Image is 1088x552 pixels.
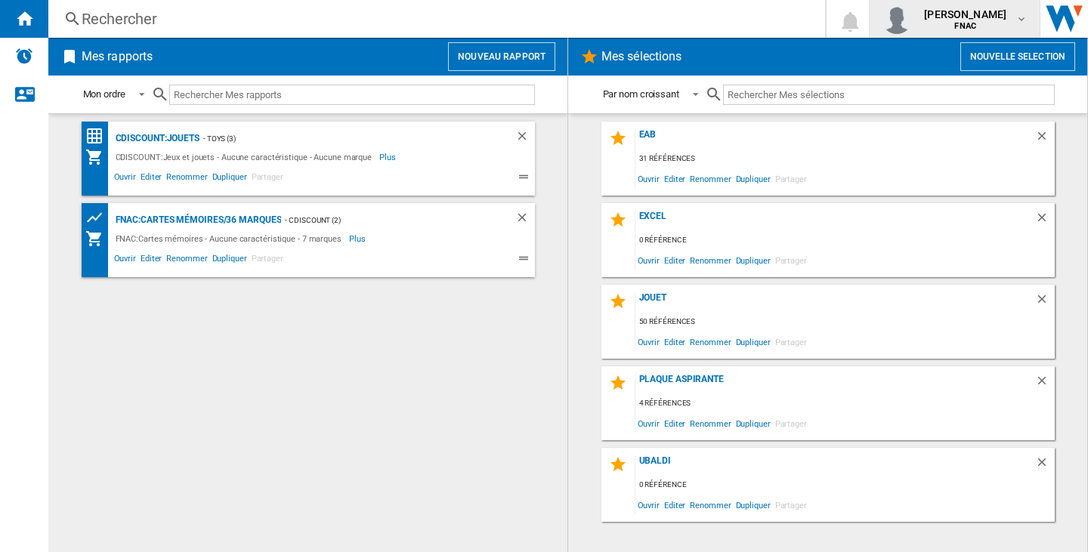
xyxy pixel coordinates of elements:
[635,231,1055,250] div: 0 référence
[85,127,112,146] div: Matrice des prix
[15,47,33,65] img: alerts-logo.svg
[83,88,125,100] div: Mon ordre
[773,495,809,515] span: Partager
[635,313,1055,332] div: 50 références
[515,129,535,148] div: Supprimer
[734,332,773,352] span: Dupliquer
[138,170,164,188] span: Editer
[635,413,662,433] span: Ouvrir
[598,42,685,71] h2: Mes sélections
[85,208,112,227] div: Tableau des prix des produits
[281,211,484,230] div: - cdiscount (2)
[662,250,688,270] span: Editer
[635,168,662,189] span: Ouvrir
[515,211,535,230] div: Supprimer
[734,413,773,433] span: Dupliquer
[169,85,535,105] input: Rechercher Mes rapports
[662,495,688,515] span: Editer
[734,495,773,515] span: Dupliquer
[662,413,688,433] span: Editer
[1035,292,1055,313] div: Supprimer
[112,170,138,188] span: Ouvrir
[635,455,1035,476] div: ubaldi
[635,495,662,515] span: Ouvrir
[1035,129,1055,150] div: Supprimer
[734,250,773,270] span: Dupliquer
[379,148,398,166] span: Plus
[635,292,1035,313] div: jouet
[688,250,733,270] span: Renommer
[164,170,209,188] span: Renommer
[662,168,688,189] span: Editer
[85,148,112,166] div: Mon assortiment
[688,413,733,433] span: Renommer
[924,7,1006,22] span: [PERSON_NAME]
[734,168,773,189] span: Dupliquer
[882,4,912,34] img: profile.jpg
[79,42,156,71] h2: Mes rapports
[448,42,555,71] button: Nouveau rapport
[112,148,380,166] div: CDISCOUNT:Jeux et jouets - Aucune caractéristique - Aucune marque
[138,251,164,270] span: Editer
[249,251,286,270] span: Partager
[112,129,199,148] div: CDISCOUNT:Jouets
[164,251,209,270] span: Renommer
[635,332,662,352] span: Ouvrir
[82,8,786,29] div: Rechercher
[249,170,286,188] span: Partager
[210,170,249,188] span: Dupliquer
[112,211,282,230] div: FNAC:Cartes mémoires/36 marques
[688,168,733,189] span: Renommer
[349,230,368,248] span: Plus
[1035,374,1055,394] div: Supprimer
[773,250,809,270] span: Partager
[112,251,138,270] span: Ouvrir
[960,42,1075,71] button: Nouvelle selection
[603,88,679,100] div: Par nom croissant
[210,251,249,270] span: Dupliquer
[112,230,349,248] div: FNAC:Cartes mémoires - Aucune caractéristique - 7 marques
[635,476,1055,495] div: 0 référence
[635,150,1055,168] div: 31 références
[199,129,485,148] div: - Toys (3)
[773,332,809,352] span: Partager
[723,85,1055,105] input: Rechercher Mes sélections
[635,211,1035,231] div: excel
[635,250,662,270] span: Ouvrir
[1035,211,1055,231] div: Supprimer
[635,129,1035,150] div: eab
[954,21,976,31] b: FNAC
[773,168,809,189] span: Partager
[635,374,1035,394] div: plaque aspirante
[688,332,733,352] span: Renommer
[1035,455,1055,476] div: Supprimer
[773,413,809,433] span: Partager
[85,230,112,248] div: Mon assortiment
[688,495,733,515] span: Renommer
[635,394,1055,413] div: 4 références
[662,332,688,352] span: Editer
